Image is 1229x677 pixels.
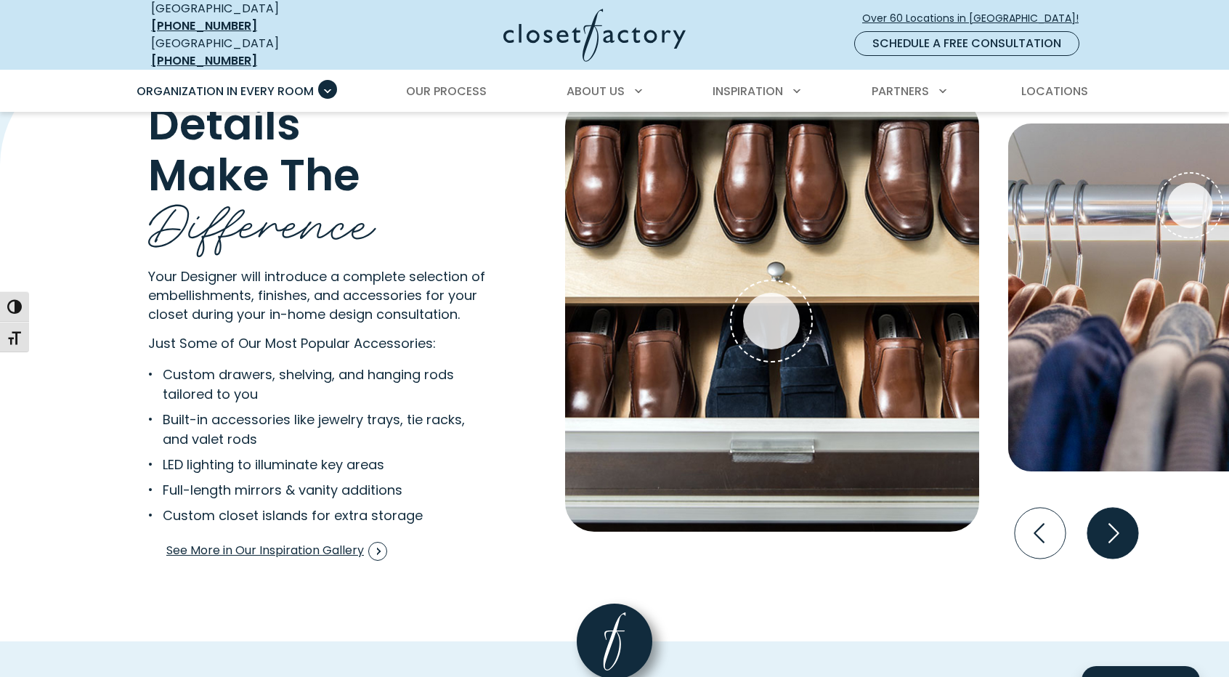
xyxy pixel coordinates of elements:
[148,455,480,474] li: LED lighting to illuminate key areas
[137,83,314,100] span: Organization in Every Room
[148,179,376,259] span: Difference
[861,6,1091,31] a: Over 60 Locations in [GEOGRAPHIC_DATA]!
[151,35,362,70] div: [GEOGRAPHIC_DATA]
[148,333,527,353] p: Just Some of Our Most Popular Accessories:
[148,506,480,525] li: Custom closet islands for extra storage
[148,480,480,500] li: Full-length mirrors & vanity additions
[1009,502,1071,564] button: Previous slide
[862,11,1090,26] span: Over 60 Locations in [GEOGRAPHIC_DATA]!
[151,52,257,69] a: [PHONE_NUMBER]
[148,145,360,206] span: Make The
[148,410,480,449] li: Built-in accessories like jewelry trays, tie racks, and valet rods
[148,94,301,155] span: Details
[406,83,487,100] span: Our Process
[166,542,387,561] span: See More in Our Inspiration Gallery
[1082,502,1144,564] button: Next slide
[166,537,388,566] a: See More in Our Inspiration Gallery
[854,31,1079,56] a: Schedule a Free Consultation
[567,83,625,100] span: About Us
[148,267,485,323] span: Your Designer will introduce a complete selection of embellishments, finishes, and accessories fo...
[151,17,257,34] a: [PHONE_NUMBER]
[1021,83,1088,100] span: Locations
[713,83,783,100] span: Inspiration
[565,97,979,532] img: Double deck shoe drawer
[126,71,1103,112] nav: Primary Menu
[872,83,929,100] span: Partners
[503,9,686,62] img: Closet Factory Logo
[148,365,480,404] li: Custom drawers, shelving, and hanging rods tailored to you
